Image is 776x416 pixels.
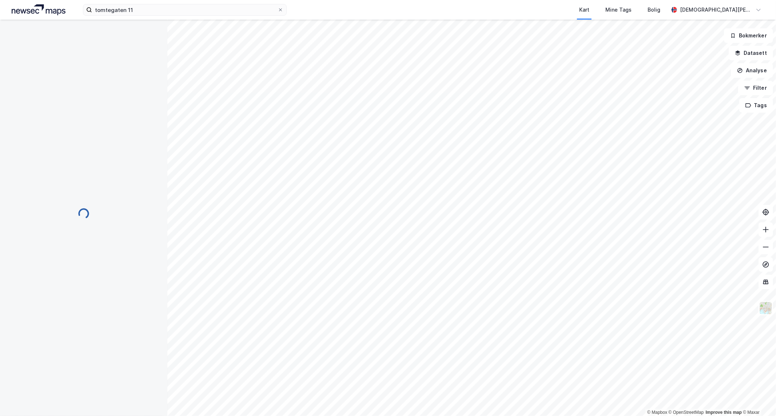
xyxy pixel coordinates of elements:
[12,4,65,15] img: logo.a4113a55bc3d86da70a041830d287a7e.svg
[759,301,773,315] img: Z
[579,5,589,14] div: Kart
[724,28,773,43] button: Bokmerker
[92,4,278,15] input: Søk på adresse, matrikkel, gårdeiere, leietakere eller personer
[739,98,773,113] button: Tags
[669,410,704,415] a: OpenStreetMap
[647,410,667,415] a: Mapbox
[740,381,776,416] div: Kontrollprogram for chat
[78,208,89,219] img: spinner.a6d8c91a73a9ac5275cf975e30b51cfb.svg
[729,46,773,60] button: Datasett
[738,81,773,95] button: Filter
[648,5,660,14] div: Bolig
[706,410,742,415] a: Improve this map
[740,381,776,416] iframe: Chat Widget
[731,63,773,78] button: Analyse
[680,5,753,14] div: [DEMOGRAPHIC_DATA][PERSON_NAME]
[605,5,632,14] div: Mine Tags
